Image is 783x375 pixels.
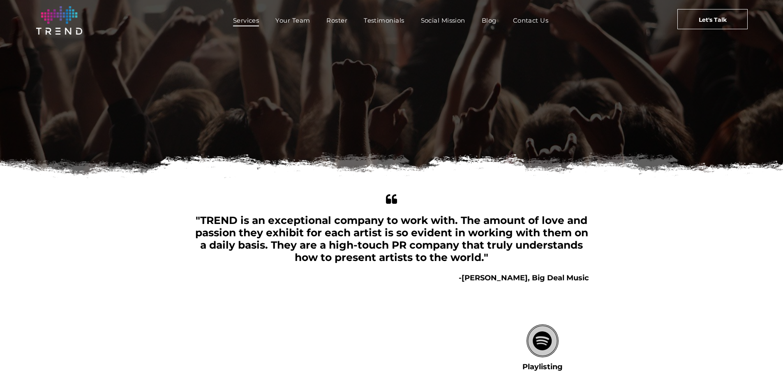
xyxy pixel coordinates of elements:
b: -[PERSON_NAME], Big Deal Music [459,273,589,282]
img: logo [36,6,82,35]
a: Contact Us [505,14,557,26]
a: Blog [473,14,505,26]
a: Social Mission [413,14,473,26]
iframe: Chat Widget [742,335,783,375]
a: Roster [318,14,356,26]
a: Your Team [267,14,318,26]
span: Let's Talk [699,9,727,30]
span: "TREND is an exceptional company to work with. The amount of love and passion they exhibit for ea... [195,214,588,263]
a: Services [225,14,268,26]
a: Let's Talk [677,9,748,29]
font: Playlisting [522,362,563,371]
a: Testimonials [356,14,412,26]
